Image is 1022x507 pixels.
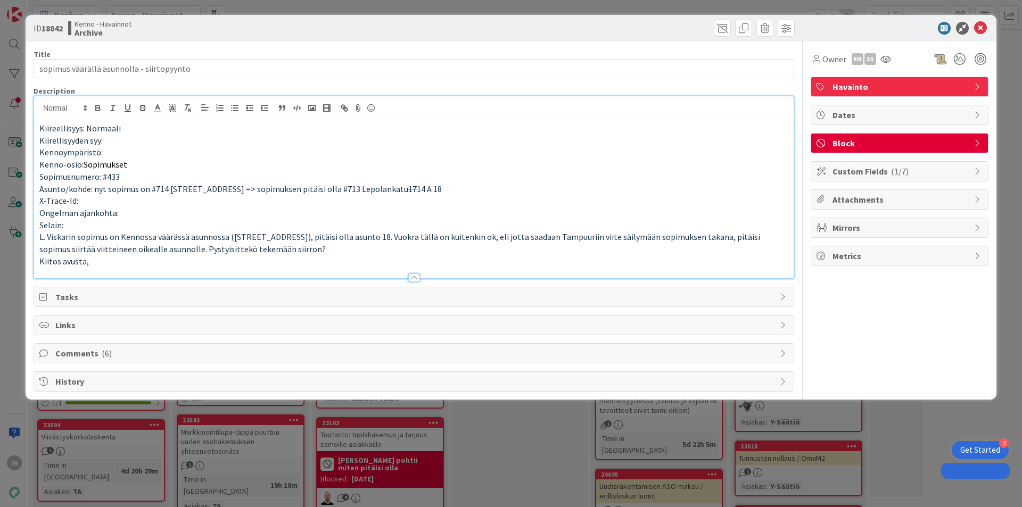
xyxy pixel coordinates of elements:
div: 3 [999,438,1009,448]
span: Kiireellisyys: Normaali [39,123,121,134]
div: KM [852,53,863,65]
input: type card name here... [34,59,794,78]
b: 18842 [42,23,63,34]
span: Asunto/kohde: nyt sopimus on #714 [STREET_ADDRESS] => sopimuksen pitäisi olla #713 Lepolankatu [39,184,408,194]
span: ID [34,22,63,35]
span: 14 A 18 [417,184,442,194]
span: Kennoympäristö: [39,147,103,157]
span: Havainto [833,80,969,93]
div: Open Get Started checklist, remaining modules: 3 [952,441,1009,459]
span: Description [34,86,75,96]
span: Kenno-osio: [39,159,84,170]
span: Mirrors [833,221,969,234]
span: Metrics [833,250,969,262]
span: Kiitos avusta, [39,256,89,267]
span: Selain: [39,220,63,230]
span: Custom Fields [833,165,969,178]
div: Get Started [960,445,1000,455]
span: Sopimusnumero: #433 [39,171,120,182]
span: Owner [822,53,846,65]
span: Ongelman ajankohta: [39,207,119,218]
s: 17 [408,184,417,194]
span: X-Trace-Id: [39,195,78,206]
span: L. Viskarin sopimus on Kennossa väärässä asunnossa ([STREET_ADDRESS]), pitäisi olla asunto 18. Vu... [39,231,762,254]
span: Links [55,319,774,331]
span: Kenno - Havainnot [75,20,131,28]
span: Comments [55,347,774,360]
span: History [55,375,774,388]
span: Attachments [833,193,969,206]
label: Title [34,49,51,59]
b: Archive [75,28,131,37]
span: Dates [833,109,969,121]
div: SS [864,53,876,65]
span: Sopimukset [84,159,127,170]
span: ( 6 ) [102,348,112,359]
span: Tasks [55,290,774,303]
span: ( 1/7 ) [891,166,909,177]
span: Kiirellisyyden syy: [39,135,103,146]
span: Block [833,137,969,149]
